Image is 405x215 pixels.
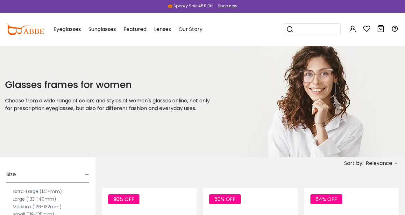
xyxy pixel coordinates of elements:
img: abbeglasses.com [6,24,44,35]
label: Extra-Large (141+mm) [13,188,62,195]
span: Sort by: [344,159,363,167]
span: Featured [124,26,146,33]
span: - [85,167,89,182]
img: glasses frames for women [233,46,394,157]
span: Size [6,167,16,182]
span: 64% OFF [310,194,342,204]
span: Lenses [154,26,171,33]
a: Shop now [215,3,237,9]
label: Medium (126-132mm) [13,203,62,211]
div: 🎃 Spooky Sale 45% Off! [168,3,214,9]
span: Relevance [366,158,392,169]
span: Our Story [179,26,202,33]
span: 90% OFF [108,194,139,204]
span: Eyeglasses [53,26,81,33]
p: Choose from a wide range of colors and styles of women's glasses online, not only for prescriptio... [5,97,217,112]
div: Shop now [218,3,237,9]
h1: Glasses frames for women [5,79,217,91]
span: Sunglasses [89,26,116,33]
span: 50% OFF [209,194,241,204]
label: Large (133-140mm) [13,195,56,203]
